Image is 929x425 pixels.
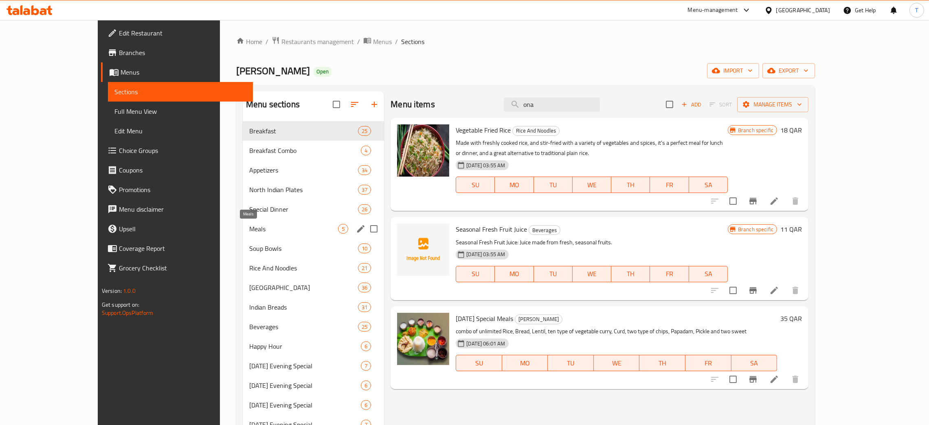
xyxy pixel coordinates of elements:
[769,66,808,76] span: export
[119,185,246,195] span: Promotions
[395,37,398,46] li: /
[361,362,371,370] span: 7
[653,179,685,191] span: FR
[358,245,371,252] span: 10
[358,204,371,214] div: items
[373,37,392,46] span: Menus
[249,243,358,253] div: Soup Bowls
[101,160,253,180] a: Coupons
[680,100,702,109] span: Add
[678,98,704,111] span: Add item
[361,146,371,155] div: items
[249,146,361,155] span: Breakfast Combo
[456,177,495,193] button: SU
[243,278,384,297] div: [GEOGRAPHIC_DATA]36
[361,400,371,410] div: items
[249,341,361,351] div: Happy Hour
[456,138,728,158] p: Made with freshly cooked rice, and stir-fried with a variety of vegetables and spices, it's a per...
[358,322,371,332] div: items
[498,179,530,191] span: MO
[661,96,678,113] span: Select section
[119,165,246,175] span: Coupons
[615,179,647,191] span: TH
[119,204,246,214] span: Menu disclaimer
[704,98,737,111] span: Select section first
[762,63,815,78] button: export
[391,98,435,111] h2: Menu items
[401,37,424,46] span: Sections
[689,357,728,369] span: FR
[101,219,253,239] a: Upsell
[725,193,742,210] span: Select to update
[456,124,511,136] span: Vegetable Fried Rice
[358,264,371,272] span: 21
[537,179,569,191] span: TU
[243,395,384,415] div: [DATE] Evening Special6
[529,225,560,235] div: Beverages
[737,97,808,112] button: Manage items
[463,162,508,169] span: [DATE] 03:55 AM
[769,196,779,206] a: Edit menu item
[114,106,246,116] span: Full Menu View
[548,355,594,371] button: TU
[114,87,246,97] span: Sections
[358,186,371,194] span: 37
[102,299,139,310] span: Get support on:
[249,361,361,371] span: [DATE] Evening Special
[363,36,392,47] a: Menus
[735,357,774,369] span: SA
[101,141,253,160] a: Choice Groups
[101,258,253,278] a: Grocery Checklist
[735,126,777,134] span: Branch specific
[685,355,731,371] button: FR
[714,66,753,76] span: import
[358,263,371,273] div: items
[692,268,725,280] span: SA
[101,43,253,62] a: Branches
[246,98,300,111] h2: Menu sections
[114,126,246,136] span: Edit Menu
[769,374,779,384] a: Edit menu item
[576,179,608,191] span: WE
[650,266,689,282] button: FR
[249,302,358,312] span: Indian Breads
[515,314,562,324] span: [PERSON_NAME]
[456,237,728,248] p: Seasonal Fresh Fruit Juice: Juice made from fresh, seasonal fruits.
[358,165,371,175] div: items
[101,199,253,219] a: Menu disclaimer
[456,223,527,235] span: Seasonal Fresh Fruit Juice
[678,98,704,111] button: Add
[249,400,361,410] span: [DATE] Evening Special
[358,283,371,292] div: items
[243,199,384,219] div: Special Dinner26
[786,370,805,389] button: delete
[689,266,728,282] button: SA
[725,371,742,388] span: Select to update
[102,286,122,296] span: Version:
[725,282,742,299] span: Select to update
[358,206,371,213] span: 26
[743,191,763,211] button: Branch-specific-item
[101,23,253,43] a: Edit Restaurant
[249,204,358,214] span: Special Dinner
[249,381,361,390] span: [DATE] Evening Special
[249,322,358,332] span: Beverages
[281,37,354,46] span: Restaurants management
[495,266,534,282] button: MO
[338,224,348,234] div: items
[915,6,918,15] span: T
[358,166,371,174] span: 34
[639,355,685,371] button: TH
[735,226,777,233] span: Branch specific
[611,266,650,282] button: TH
[707,63,759,78] button: import
[243,219,384,239] div: Meals5edit
[266,37,268,46] li: /
[121,67,246,77] span: Menus
[243,141,384,160] div: Breakfast Combo4
[529,226,560,235] span: Beverages
[512,126,560,136] div: Rice And Noodles
[744,100,802,110] span: Manage items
